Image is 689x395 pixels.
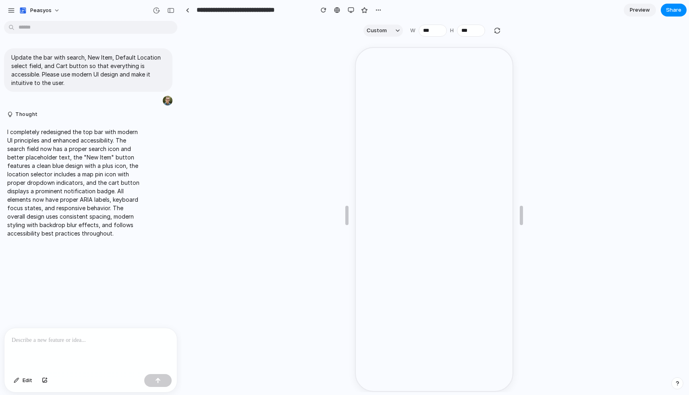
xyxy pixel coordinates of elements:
[410,27,415,35] label: W
[11,53,165,87] p: Update the bar with search, New Item, Default Location select field, and Cart button so that ever...
[7,128,142,238] p: I completely redesigned the top bar with modern UI principles and enhanced accessibility. The sea...
[661,4,687,17] button: Share
[16,4,64,17] button: peasyos
[666,6,681,14] span: Share
[10,374,36,387] button: Edit
[450,27,454,35] label: H
[363,25,403,37] button: Custom
[624,4,656,17] a: Preview
[23,376,32,385] span: Edit
[630,6,650,14] span: Preview
[367,27,387,35] span: Custom
[30,6,52,14] span: peasyos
